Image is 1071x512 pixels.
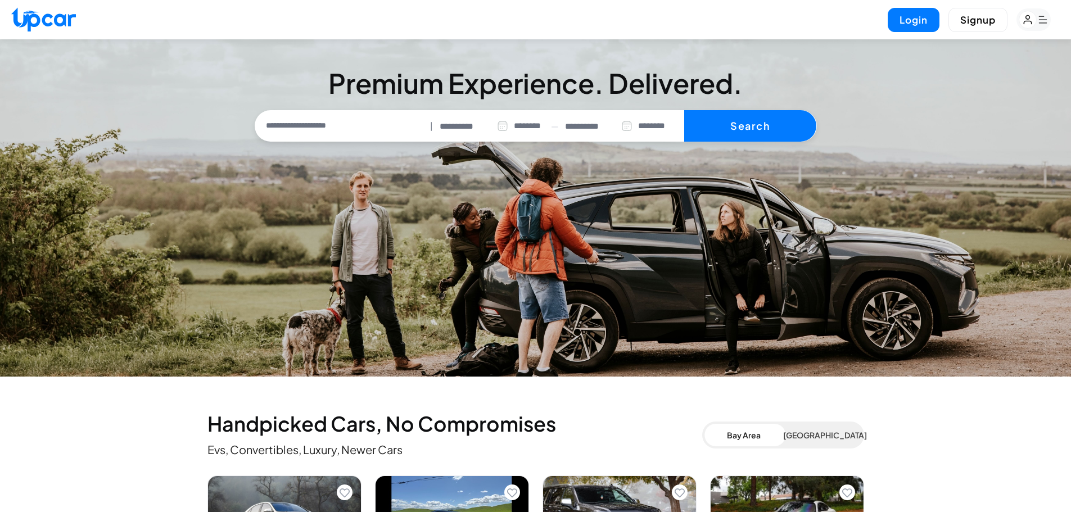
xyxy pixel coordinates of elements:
[684,110,816,142] button: Search
[888,8,939,32] button: Login
[704,424,783,446] button: Bay Area
[11,7,76,31] img: Upcar Logo
[207,442,702,457] p: Evs, Convertibles, Luxury, Newer Cars
[207,413,702,435] h2: Handpicked Cars, No Compromises
[255,70,817,97] h3: Premium Experience. Delivered.
[948,8,1007,32] button: Signup
[504,484,520,500] button: Add to favorites
[839,484,855,500] button: Add to favorites
[551,120,558,133] span: —
[783,424,862,446] button: [GEOGRAPHIC_DATA]
[672,484,688,500] button: Add to favorites
[337,484,353,500] button: Add to favorites
[430,120,433,133] span: |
